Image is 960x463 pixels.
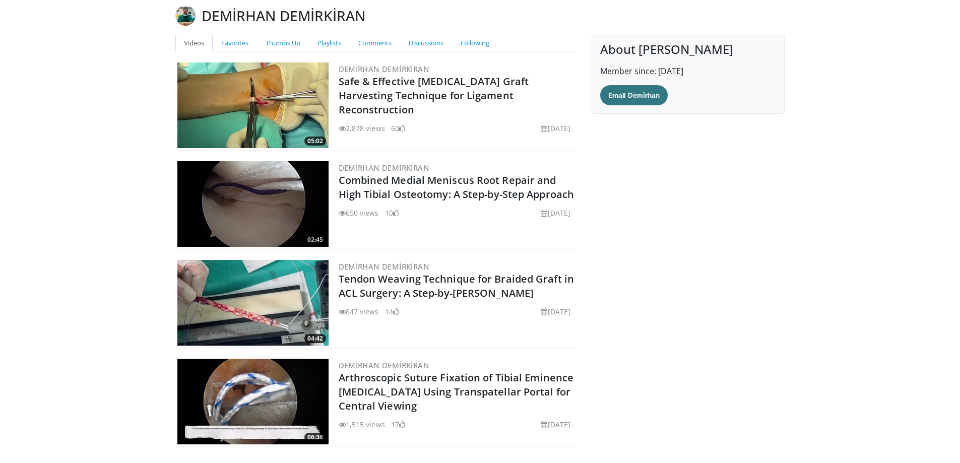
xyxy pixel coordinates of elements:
a: Combined Medial Meniscus Root Repair and High Tibial Osteotomy: A Step-by-Step Approach [339,173,574,201]
a: Arthroscopic Suture Fixation of Tibial Eminence [MEDICAL_DATA] Using Transpatellar Portal for Cen... [339,371,574,413]
a: Comments [350,34,400,52]
li: 650 views [339,208,379,218]
a: 05:02 [177,62,329,148]
a: Email Demi̇rhan [600,85,668,105]
li: 17 [391,419,405,430]
li: 14 [385,306,399,317]
a: Discussions [400,34,452,52]
span: 05:02 [304,137,326,146]
a: DEMİRHAN DEMİRKİRAN [339,360,430,370]
a: Tendon Weaving Technique for Braided Graft in ACL Surgery: A Step-by-[PERSON_NAME] [339,272,574,300]
img: 06746c36-377a-4b3d-bce9-4d7357596aad.300x170_q85_crop-smart_upscale.jpg [177,260,329,346]
a: DEMİRHAN DEMİRKİRAN [339,261,430,272]
li: 2,878 views [339,123,385,134]
a: 06:38 [177,359,329,444]
li: 60 [391,123,405,134]
p: Member since: [DATE] [600,65,776,77]
a: DEMİRHAN DEMİRKİRAN [339,64,430,74]
h4: About [PERSON_NAME] [600,42,776,57]
li: 847 views [339,306,379,317]
h3: DEMİRHAN DEMİRKİRAN [202,6,366,26]
img: Avatar [175,6,196,26]
a: Following [452,34,498,52]
a: Favorites [213,34,257,52]
li: [DATE] [541,306,570,317]
a: 02:45 [177,161,329,247]
a: DEMİRHAN DEMİRKİRAN [339,163,430,173]
img: 4c88353a-2dad-41d0-8843-3777994170dc.300x170_q85_crop-smart_upscale.jpg [177,62,329,148]
span: 04:42 [304,334,326,343]
span: 02:45 [304,235,326,244]
li: 10 [385,208,399,218]
a: Thumbs Up [257,34,309,52]
a: Videos [175,34,213,52]
a: Playlists [309,34,350,52]
span: 06:38 [304,433,326,442]
li: 1,515 views [339,419,385,430]
img: 1450d8b6-5e6e-44ec-94b4-d4d015f1329c.300x170_q85_crop-smart_upscale.jpg [177,359,329,444]
li: [DATE] [541,419,570,430]
a: 04:42 [177,260,329,346]
li: [DATE] [541,123,570,134]
a: Safe & Effective [MEDICAL_DATA] Graft Harvesting Technique for Ligament Reconstruction [339,75,529,116]
img: 1fca22b5-f503-4bc3-a795-cd545f2e0615.300x170_q85_crop-smart_upscale.jpg [177,161,329,247]
li: [DATE] [541,208,570,218]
